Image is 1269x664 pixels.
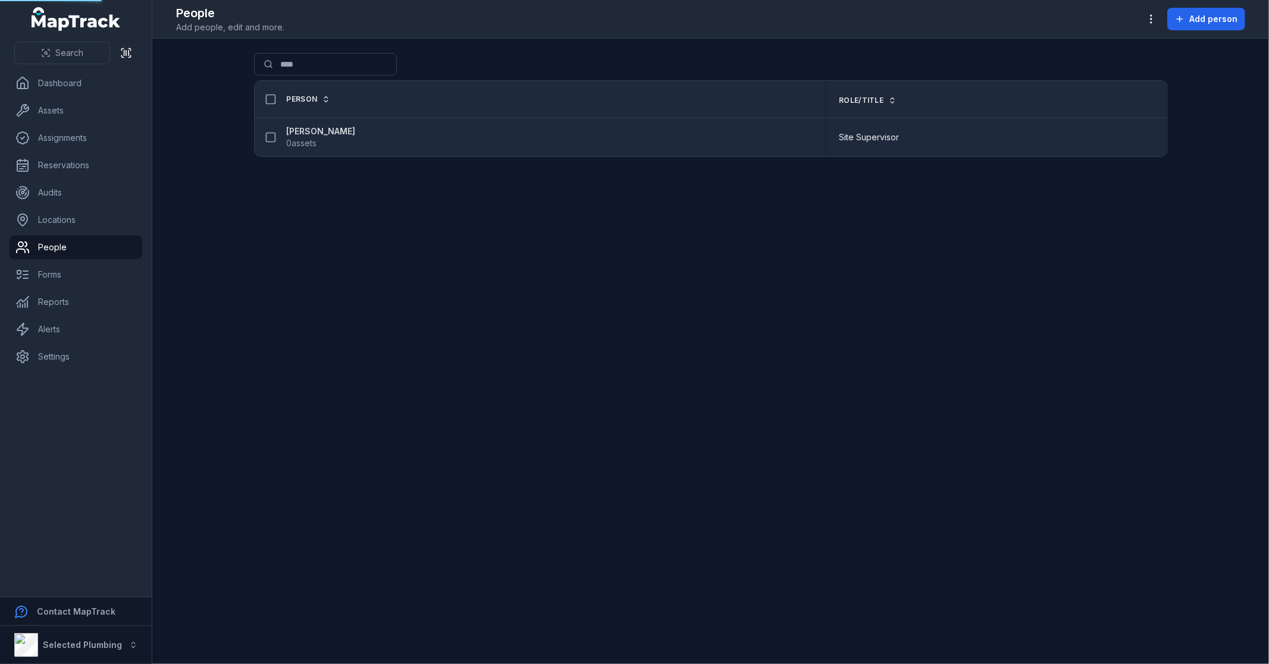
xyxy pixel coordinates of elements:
[287,125,356,137] strong: [PERSON_NAME]
[10,263,142,287] a: Forms
[55,47,83,59] span: Search
[176,21,284,33] span: Add people, edit and more.
[287,95,331,104] a: Person
[839,96,883,105] span: Role/Title
[10,153,142,177] a: Reservations
[10,71,142,95] a: Dashboard
[10,181,142,204] a: Audits
[10,290,142,314] a: Reports
[287,137,317,149] span: 0 assets
[10,126,142,150] a: Assignments
[839,96,897,105] a: Role/Title
[10,317,142,341] a: Alerts
[10,99,142,122] a: Assets
[32,7,121,31] a: MapTrack
[839,131,899,143] span: Site Supervisor
[37,606,115,616] strong: Contact MapTrack
[14,42,110,64] button: Search
[43,640,122,650] strong: Selected Plumbing
[176,5,284,21] h2: People
[1189,13,1237,25] span: Add person
[10,345,142,369] a: Settings
[287,125,356,149] a: [PERSON_NAME]0assets
[1167,8,1245,30] button: Add person
[287,95,318,104] span: Person
[10,235,142,259] a: People
[10,208,142,232] a: Locations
